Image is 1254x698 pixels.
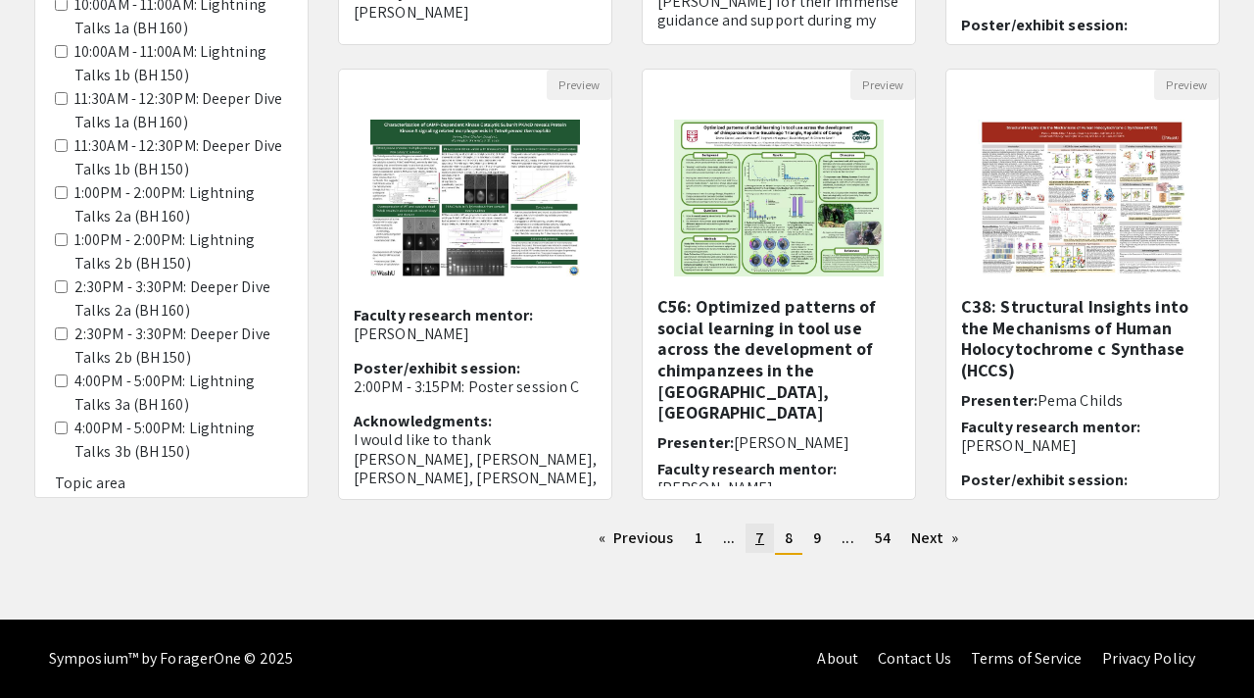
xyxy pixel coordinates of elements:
[74,228,288,275] label: 1:00PM - 2:00PM: Lightning Talks 2b (BH 150)
[817,648,858,669] a: About
[351,100,599,296] img: <p>C47: Characterization of cAMP-Dependent Kinase Catalytic Subunit PKAcD reveals Protein Kinase ...
[354,377,597,396] p: 2:00PM - 3:15PM: Poster session C
[1037,390,1123,411] span: Pema Childs
[961,391,1204,410] h6: Presenter:
[961,15,1128,35] span: Poster/exhibit session:
[74,417,288,464] label: 4:00PM - 5:00PM: Lightning Talks 3b (BH 150)
[354,324,597,343] p: [PERSON_NAME]
[74,370,288,417] label: 4:00PM - 5:00PM: Lightning Talks 3a (BH 160)
[354,305,533,325] span: Faculty research mentor:
[961,296,1204,380] h5: C38: Structural Insights into the Mechanisms of Human Holocytochrome c Synthase (HCCS)
[74,134,288,181] label: 11:30AM - 12:30PM: Deeper Dive Talks 1b (BH 150)
[589,523,684,553] a: Previous page
[354,358,520,378] span: Poster/exhibit session:
[901,523,969,553] a: Next page
[74,40,288,87] label: 10:00AM - 11:00AM: Lightning Talks 1b (BH 150)
[1102,648,1195,669] a: Privacy Policy
[74,323,288,370] label: 2:30PM - 3:30PM: Deeper Dive Talks 2b (BH 150)
[642,69,916,500] div: Open Presentation <p>C56: Optimized patterns of social learning in tool use across the developmen...
[961,470,1128,490] span: Poster/exhibit session:
[657,478,900,497] p: [PERSON_NAME]
[734,432,849,453] span: [PERSON_NAME]
[785,527,793,548] span: 8
[961,436,1204,455] p: [PERSON_NAME]
[755,527,764,548] span: 7
[49,620,293,698] div: Symposium™ by ForagerOne © 2025
[654,100,902,296] img: <p>C56: Optimized patterns of social learning in tool use across the development of chimpanzees i...
[74,181,288,228] label: 1:00PM - 2:00PM: Lightning Talks 2a (BH 160)
[354,411,493,431] span: Acknowledgments:
[15,610,83,683] iframe: Chat
[74,275,288,323] label: 2:30PM - 3:30PM: Deeper Dive Talks 2a (BH 160)
[657,433,900,452] h6: Presenter:
[1154,70,1219,100] button: Preview
[971,648,1083,669] a: Terms of Service
[723,527,735,548] span: ...
[961,417,1140,437] span: Faculty research mentor:
[813,527,821,548] span: 9
[55,474,288,492] h6: Topic area
[842,527,853,548] span: ...
[958,100,1206,296] img: <p>C38: Structural Insights into the Mechanisms of Human Holocytochrome c Synthase (HCCS)</p>
[354,3,597,22] p: [PERSON_NAME]
[878,648,951,669] a: Contact Us
[354,430,597,581] p: I would like to thank [PERSON_NAME], [PERSON_NAME], [PERSON_NAME], [PERSON_NAME], and the student...
[657,459,837,479] span: Faculty research mentor:
[354,278,597,297] h6: Presenter:
[74,87,288,134] label: 11:30AM - 12:30PM: Deeper Dive Talks 1a (BH 160)
[547,70,611,100] button: Preview
[850,70,915,100] button: Preview
[695,527,702,548] span: 1
[338,69,612,500] div: Open Presentation <p>C47: Characterization of cAMP-Dependent Kinase Catalytic Subunit PKAcD revea...
[945,69,1220,500] div: Open Presentation <p>C38: Structural Insights into the Mechanisms of Human Holocytochrome c Synth...
[657,296,900,424] h5: C56: Optimized patterns of social learning in tool use across the development of chimpanzees in t...
[338,523,1220,555] ul: Pagination
[875,527,891,548] span: 54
